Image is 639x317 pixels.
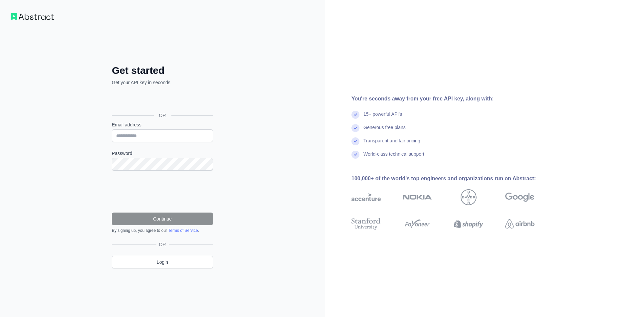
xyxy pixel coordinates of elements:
[156,241,169,248] span: OR
[351,217,381,231] img: stanford university
[363,124,406,137] div: Generous free plans
[351,95,556,103] div: You're seconds away from your free API key, along with:
[351,124,359,132] img: check mark
[351,137,359,145] img: check mark
[154,112,171,119] span: OR
[363,151,424,164] div: World-class technical support
[363,137,420,151] div: Transparent and fair pricing
[112,79,213,86] p: Get your API key in seconds
[112,150,213,157] label: Password
[112,65,213,77] h2: Get started
[351,111,359,119] img: check mark
[112,213,213,225] button: Continue
[351,151,359,159] img: check mark
[351,175,556,183] div: 100,000+ of the world's top engineers and organizations run on Abstract:
[112,256,213,268] a: Login
[351,189,381,205] img: accenture
[461,189,477,205] img: bayer
[108,93,215,108] iframe: Nút Đăng nhập bằng Google
[168,228,198,233] a: Terms of Service
[112,228,213,233] div: By signing up, you agree to our .
[454,217,483,231] img: shopify
[112,179,213,205] iframe: reCAPTCHA
[403,217,432,231] img: payoneer
[505,189,534,205] img: google
[505,217,534,231] img: airbnb
[11,13,54,20] img: Workflow
[363,111,402,124] div: 15+ powerful API's
[112,121,213,128] label: Email address
[403,189,432,205] img: nokia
